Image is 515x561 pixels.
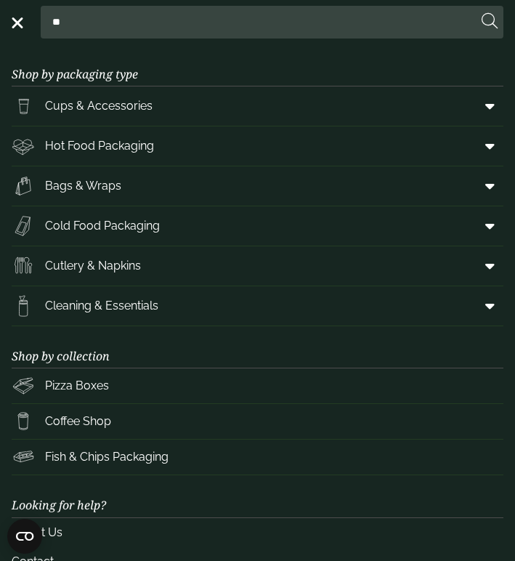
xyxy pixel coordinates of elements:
span: Cups & Accessories [45,97,153,115]
img: FishNchip_box.svg [12,445,35,469]
h3: Shop by packaging type [12,44,503,86]
span: Fish & Chips Packaging [45,448,169,466]
a: Fish & Chips Packaging [12,440,503,475]
a: Cutlery & Napkins [12,246,503,286]
img: HotDrink_paperCup.svg [12,410,35,433]
img: Deli_box.svg [12,134,35,158]
a: Coffee Shop [12,404,503,439]
span: Cutlery & Napkins [45,257,141,275]
span: Cleaning & Essentials [45,297,158,315]
a: About Us [12,518,503,547]
a: Cups & Accessories [12,86,503,126]
a: Hot Food Packaging [12,126,503,166]
img: open-wipe.svg [12,294,35,318]
h3: Shop by collection [12,326,503,368]
img: Cutlery.svg [12,254,35,278]
img: Sandwich_box.svg [12,214,35,238]
a: Cleaning & Essentials [12,286,503,326]
button: Open CMP widget [7,519,42,554]
span: Bags & Wraps [45,177,121,195]
span: Pizza Boxes [45,377,109,395]
h3: Looking for help? [12,475,503,517]
span: Coffee Shop [45,413,111,430]
span: Cold Food Packaging [45,217,160,235]
a: Bags & Wraps [12,166,503,206]
img: Pizza_boxes.svg [12,374,35,397]
span: Hot Food Packaging [45,137,154,155]
img: PintNhalf_cup.svg [12,94,35,118]
img: Paper_carriers.svg [12,174,35,198]
a: Pizza Boxes [12,368,503,403]
a: Cold Food Packaging [12,206,503,246]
